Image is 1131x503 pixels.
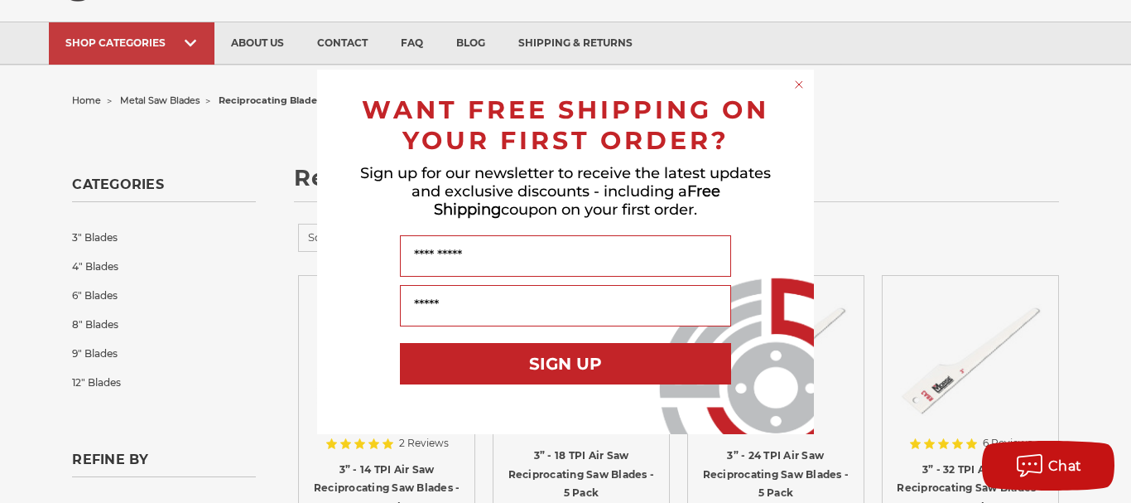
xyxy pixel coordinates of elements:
[982,441,1114,491] button: Chat
[434,182,720,219] span: Free Shipping
[400,343,731,385] button: SIGN UP
[791,76,807,93] button: Close dialog
[362,94,769,156] span: WANT FREE SHIPPING ON YOUR FIRST ORDER?
[360,164,771,219] span: Sign up for our newsletter to receive the latest updates and exclusive discounts - including a co...
[1048,458,1082,474] span: Chat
